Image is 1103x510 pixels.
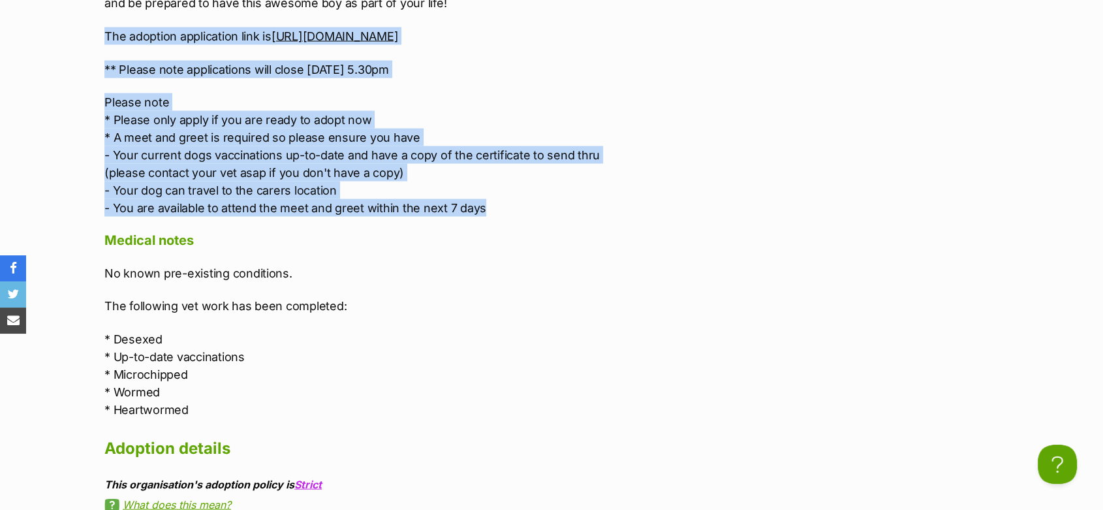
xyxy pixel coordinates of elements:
div: This organisation's adoption policy is [104,478,644,490]
h4: Medical notes [104,231,644,248]
a: Strict [294,477,322,490]
iframe: Help Scout Beacon - Open [1038,445,1077,484]
p: Please note * Please only apply if you are ready to adopt now * A meet and greet is required so p... [104,93,644,216]
h2: Adoption details [104,434,644,462]
p: No known pre-existing conditions. [104,264,644,281]
p: * Desexed * Up-to-date vaccinations * Microchipped * Wormed * Heartwormed [104,330,644,418]
p: ** Please note applications will close [DATE] 5.30pm [104,60,644,78]
p: The adoption application link is [104,27,644,44]
p: The following vet work has been completed: [104,296,644,314]
a: [URL][DOMAIN_NAME] [272,29,398,42]
a: What does this mean? [104,498,644,510]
